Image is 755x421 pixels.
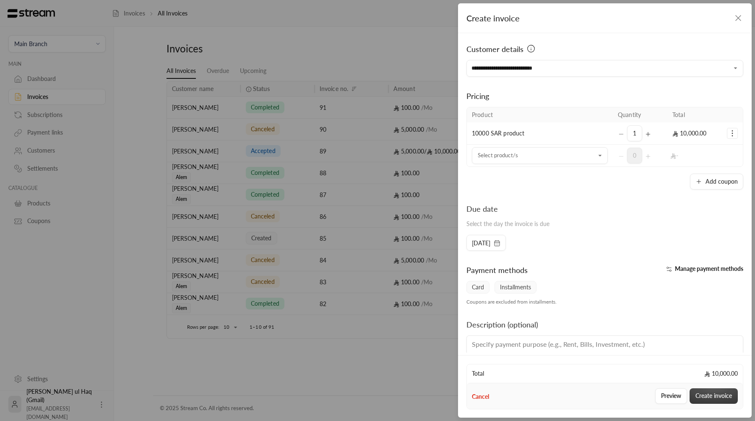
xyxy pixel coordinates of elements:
[466,13,520,23] span: Create invoice
[472,392,489,401] button: Cancel
[667,107,722,122] th: Total
[466,320,538,329] span: Description (optional)
[627,125,642,141] span: 1
[466,203,549,215] div: Due date
[466,281,489,294] span: Card
[613,107,667,122] th: Quantity
[466,107,743,167] table: Selected Products
[731,63,741,73] button: Open
[655,388,687,404] button: Preview
[467,107,613,122] th: Product
[466,90,743,102] div: Pricing
[595,151,605,161] button: Open
[466,43,523,55] span: Customer details
[704,369,738,378] span: 10,000.00
[690,174,743,190] button: Add coupon
[466,265,528,275] span: Payment methods
[472,369,484,378] span: Total
[466,220,549,227] span: Select the day the invoice is due
[495,281,536,294] span: Installments
[462,299,747,305] div: Coupons are excluded from installments.
[472,239,490,247] span: [DATE]
[672,130,707,137] span: 10,000.00
[627,148,642,164] span: 0
[690,388,738,404] button: Create invoice
[675,265,743,272] span: Manage payment methods
[667,145,722,166] td: -
[472,130,525,137] span: 10000 SAR product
